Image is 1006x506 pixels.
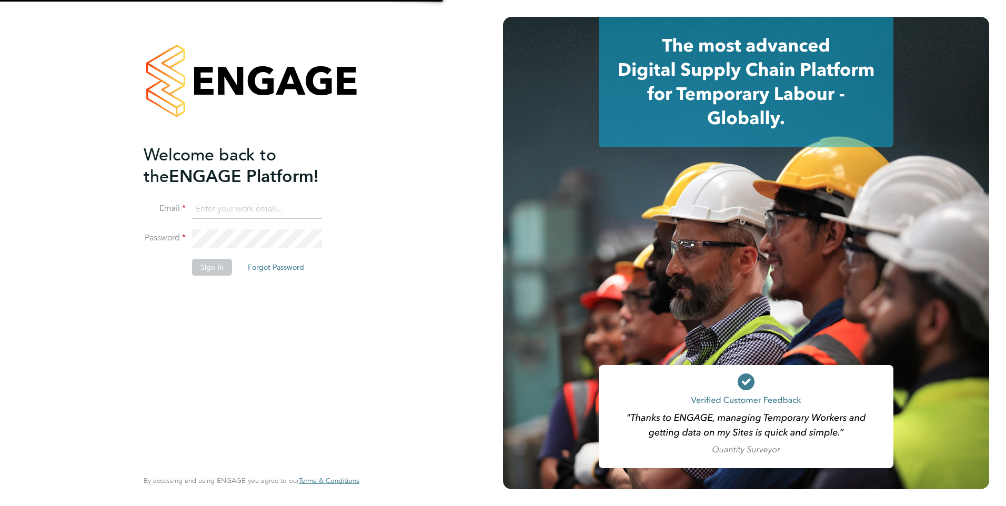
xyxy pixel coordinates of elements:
a: Terms & Conditions [299,477,359,485]
h2: ENGAGE Platform! [144,144,349,187]
label: Email [144,203,186,214]
span: By accessing and using ENGAGE you agree to our [144,476,359,485]
span: Terms & Conditions [299,476,359,485]
label: Password [144,232,186,244]
button: Forgot Password [239,259,313,276]
button: Sign In [192,259,232,276]
input: Enter your work email... [192,200,322,219]
span: Welcome back to the [144,145,276,187]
